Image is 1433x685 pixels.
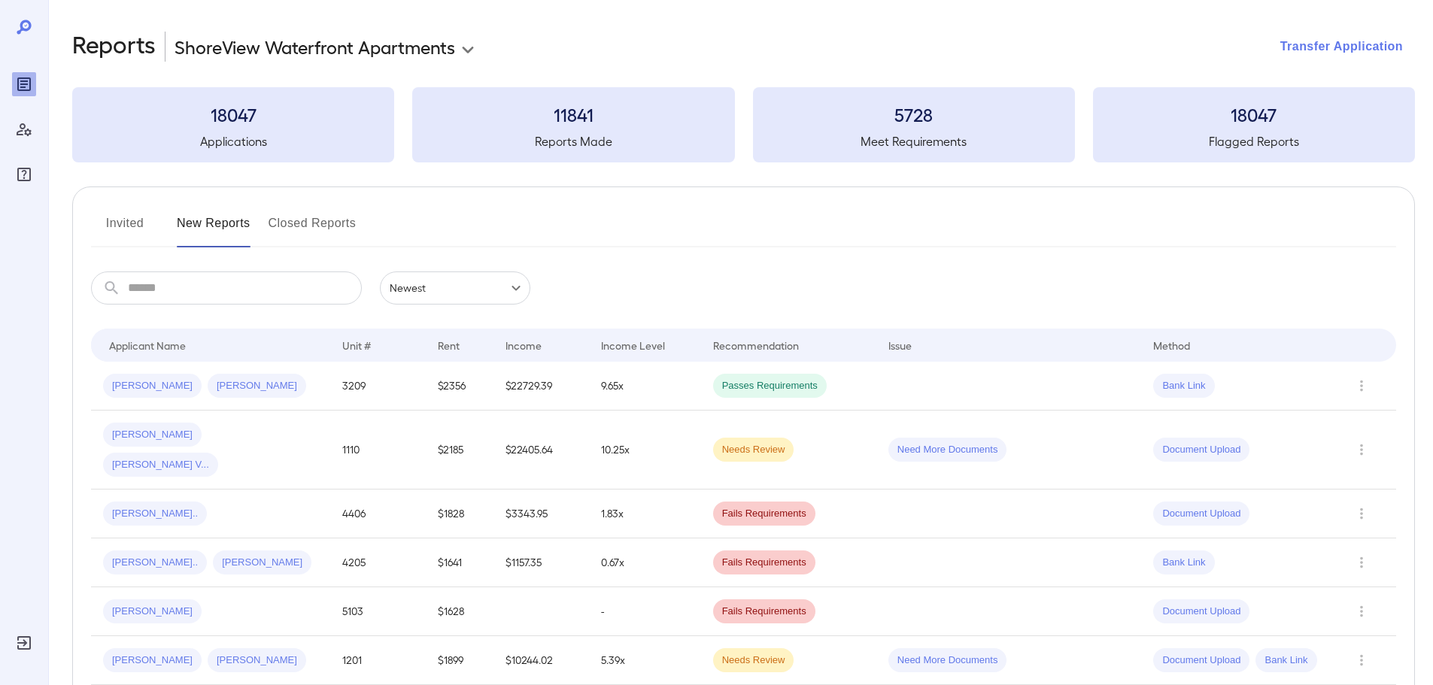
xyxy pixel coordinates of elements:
[1153,556,1214,570] span: Bank Link
[213,556,311,570] span: [PERSON_NAME]
[713,653,794,668] span: Needs Review
[72,30,156,63] h2: Reports
[412,102,734,126] h3: 11841
[103,653,202,668] span: [PERSON_NAME]
[103,379,202,393] span: [PERSON_NAME]
[888,653,1007,668] span: Need More Documents
[1093,132,1415,150] h5: Flagged Reports
[72,87,1415,162] summary: 18047Applications11841Reports Made5728Meet Requirements18047Flagged Reports
[330,411,426,490] td: 1110
[1268,30,1415,63] button: Transfer Application
[1350,648,1374,672] button: Row Actions
[103,556,207,570] span: [PERSON_NAME]..
[1153,379,1214,393] span: Bank Link
[713,443,794,457] span: Needs Review
[12,117,36,141] div: Manage Users
[1350,550,1374,574] button: Row Actions
[208,379,306,393] span: [PERSON_NAME]
[713,507,815,521] span: Fails Requirements
[330,587,426,636] td: 5103
[412,132,734,150] h5: Reports Made
[713,556,815,570] span: Fails Requirements
[1153,605,1249,619] span: Document Upload
[72,132,394,150] h5: Applications
[589,538,701,587] td: 0.67x
[1153,336,1190,354] div: Method
[426,538,493,587] td: $1641
[493,362,589,411] td: $22729.39
[753,132,1075,150] h5: Meet Requirements
[177,211,250,247] button: New Reports
[12,162,36,186] div: FAQ
[426,490,493,538] td: $1828
[12,631,36,655] div: Log Out
[888,336,912,354] div: Issue
[426,636,493,685] td: $1899
[589,636,701,685] td: 5.39x
[426,587,493,636] td: $1628
[601,336,665,354] div: Income Level
[589,587,701,636] td: -
[1153,443,1249,457] span: Document Upload
[493,636,589,685] td: $10244.02
[330,636,426,685] td: 1201
[269,211,357,247] button: Closed Reports
[330,490,426,538] td: 4406
[72,102,394,126] h3: 18047
[589,411,701,490] td: 10.25x
[1153,653,1249,668] span: Document Upload
[91,211,159,247] button: Invited
[1350,374,1374,398] button: Row Actions
[753,102,1075,126] h3: 5728
[330,362,426,411] td: 3209
[438,336,462,354] div: Rent
[426,362,493,411] td: $2356
[493,490,589,538] td: $3343.95
[103,428,202,442] span: [PERSON_NAME]
[175,35,455,59] p: ShoreView Waterfront Apartments
[888,443,1007,457] span: Need More Documents
[589,490,701,538] td: 1.83x
[380,271,530,305] div: Newest
[208,653,306,668] span: [PERSON_NAME]
[342,336,371,354] div: Unit #
[713,336,799,354] div: Recommendation
[589,362,701,411] td: 9.65x
[1153,507,1249,521] span: Document Upload
[1093,102,1415,126] h3: 18047
[493,411,589,490] td: $22405.64
[330,538,426,587] td: 4205
[1255,653,1316,668] span: Bank Link
[713,379,827,393] span: Passes Requirements
[12,72,36,96] div: Reports
[505,336,542,354] div: Income
[426,411,493,490] td: $2185
[1350,599,1374,623] button: Row Actions
[103,605,202,619] span: [PERSON_NAME]
[1350,502,1374,526] button: Row Actions
[109,336,186,354] div: Applicant Name
[493,538,589,587] td: $1157.35
[103,507,207,521] span: [PERSON_NAME]..
[1350,438,1374,462] button: Row Actions
[103,458,218,472] span: [PERSON_NAME] V...
[713,605,815,619] span: Fails Requirements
